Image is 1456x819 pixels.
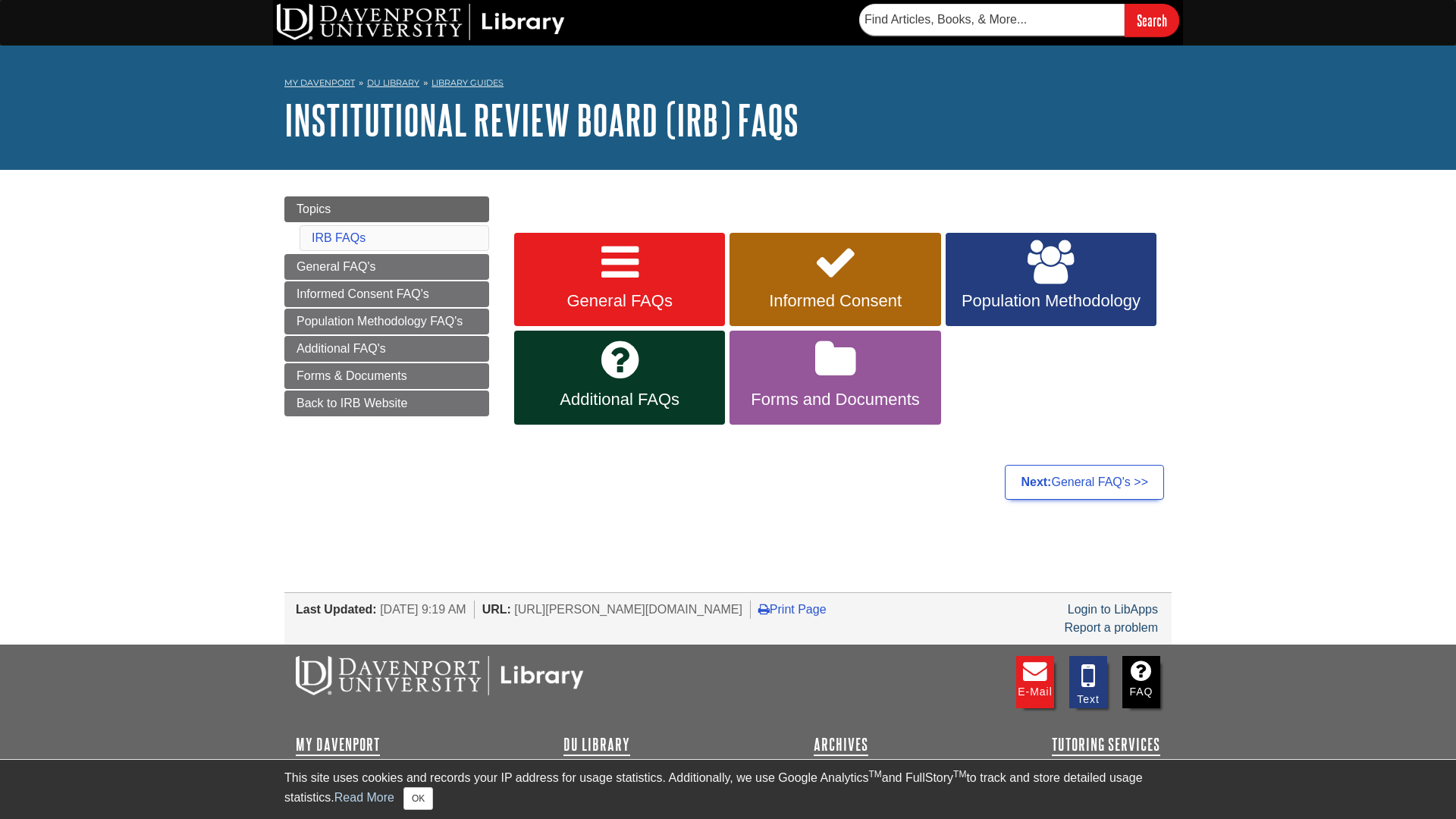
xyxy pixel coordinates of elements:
[1016,656,1054,708] a: E-mail
[284,196,489,416] div: Guide Pages
[563,736,630,754] a: DU Library
[296,656,584,695] img: DU Libraries
[297,260,375,273] span: General FAQ's
[284,336,489,362] a: Additional FAQ's
[514,331,725,425] a: Additional FAQs
[284,254,489,280] a: General FAQ's
[1005,465,1164,500] a: Next:General FAQ's >>
[1021,475,1051,488] strong: Next:
[526,291,714,311] span: General FAQs
[482,603,511,616] span: URL:
[730,331,940,425] a: Forms and Documents
[297,287,429,300] span: Informed Consent FAQ's
[403,787,433,810] button: Close
[526,390,714,409] span: Additional FAQs
[284,77,355,89] a: My Davenport
[1122,656,1160,708] a: FAQ
[953,769,966,780] sup: TM
[367,77,419,88] a: DU Library
[741,291,929,311] span: Informed Consent
[758,603,770,615] i: Print Page
[380,603,466,616] span: [DATE] 9:19 AM
[859,4,1179,36] form: Searches DU Library's articles, books, and more
[814,736,868,754] a: Archives
[1052,736,1160,754] a: Tutoring Services
[1125,4,1179,36] input: Search
[859,4,1125,36] input: Find Articles, Books, & More...
[284,73,1172,97] nav: breadcrumb
[758,603,827,616] a: Print Page
[284,391,489,416] a: Back to IRB Website
[1064,621,1158,634] a: Report a problem
[296,736,380,754] a: My Davenport
[334,791,394,804] a: Read More
[297,397,407,409] span: Back to IRB Website
[284,97,1172,143] h1: Institutional Review Board (IRB) FAQs
[284,363,489,389] a: Forms & Documents
[297,369,407,382] span: Forms & Documents
[514,233,725,327] a: General FAQs
[284,196,489,222] a: Topics
[1068,603,1158,616] a: Login to LibApps
[1069,656,1107,708] a: Text
[957,291,1145,311] span: Population Methodology
[868,769,881,780] sup: TM
[297,315,463,328] span: Population Methodology FAQ's
[296,603,377,616] span: Last Updated:
[312,231,366,244] a: IRB FAQs
[284,309,489,334] a: Population Methodology FAQ's
[730,233,940,327] a: Informed Consent
[514,603,742,616] span: [URL][PERSON_NAME][DOMAIN_NAME]
[297,202,331,215] span: Topics
[297,342,386,355] span: Additional FAQ's
[431,77,504,88] a: Library Guides
[284,281,489,307] a: Informed Consent FAQ's
[284,769,1172,810] div: This site uses cookies and records your IP address for usage statistics. Additionally, we use Goo...
[946,233,1156,327] a: Population Methodology
[741,390,929,409] span: Forms and Documents
[277,4,565,40] img: DU Library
